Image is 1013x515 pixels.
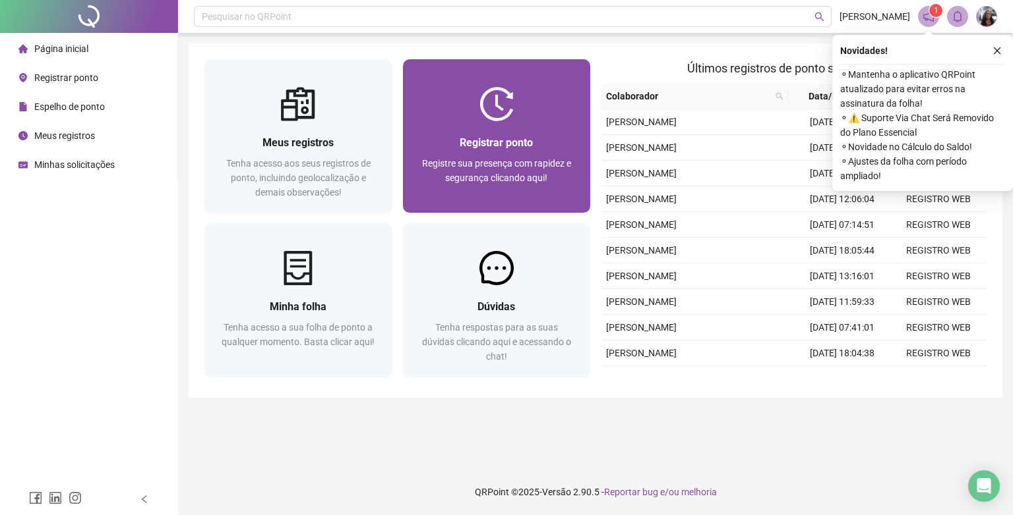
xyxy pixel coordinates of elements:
[18,160,28,169] span: schedule
[606,168,677,178] span: [PERSON_NAME]
[262,136,334,149] span: Meus registros
[34,72,98,83] span: Registrar ponto
[422,322,571,362] span: Tenha respostas para as suas dúvidas clicando aqui e acessando o chat!
[34,130,95,141] span: Meus registros
[542,487,571,497] span: Versão
[606,245,677,256] span: [PERSON_NAME]
[794,89,867,103] span: Data/Hora
[773,86,786,106] span: search
[687,61,900,75] span: Últimos registros de ponto sincronizados
[890,263,987,289] td: REGISTRO WEB
[776,92,783,100] span: search
[840,154,1005,183] span: ⚬ Ajustes da folha com período ampliado!
[178,469,1013,515] footer: QRPoint © 2025 - 2.90.5 -
[890,212,987,238] td: REGISTRO WEB
[606,89,770,103] span: Colaborador
[794,135,890,161] td: [DATE] 19:17:15
[840,67,1005,111] span: ⚬ Mantenha o aplicativo QRPoint atualizado para evitar erros na assinatura da folha!
[18,73,28,82] span: environment
[34,43,88,54] span: Página inicial
[226,158,371,198] span: Tenha acesso aos seus registros de ponto, incluindo geolocalização e demais observações!
[794,238,890,263] td: [DATE] 18:05:44
[34,159,115,170] span: Minhas solicitações
[49,491,62,504] span: linkedin
[993,46,1002,55] span: close
[814,12,824,22] span: search
[34,101,105,112] span: Espelho de ponto
[794,366,890,392] td: [DATE] 12:27:57
[140,495,149,504] span: left
[403,59,591,213] a: Registrar pontoRegistre sua presença com rapidez e segurança clicando aqui!
[952,11,964,22] span: bell
[934,6,938,15] span: 1
[840,140,1005,154] span: ⚬ Novidade no Cálculo do Saldo!
[890,186,987,212] td: REGISTRO WEB
[794,289,890,315] td: [DATE] 11:59:33
[890,289,987,315] td: REGISTRO WEB
[18,102,28,111] span: file
[606,117,677,127] span: [PERSON_NAME]
[923,11,935,22] span: notification
[69,491,82,504] span: instagram
[18,131,28,140] span: clock-circle
[606,194,677,204] span: [PERSON_NAME]
[840,43,888,58] span: Novidades !
[890,315,987,340] td: REGISTRO WEB
[789,84,882,109] th: Data/Hora
[422,158,571,183] span: Registre sua presença com rapidez e segurança clicando aqui!
[794,212,890,238] td: [DATE] 07:14:51
[890,238,987,263] td: REGISTRO WEB
[794,263,890,289] td: [DATE] 13:16:01
[29,491,42,504] span: facebook
[794,340,890,366] td: [DATE] 18:04:38
[890,340,987,366] td: REGISTRO WEB
[606,142,677,153] span: [PERSON_NAME]
[204,223,392,377] a: Minha folhaTenha acesso a sua folha de ponto a qualquer momento. Basta clicar aqui!
[606,219,677,230] span: [PERSON_NAME]
[204,59,392,213] a: Meus registrosTenha acesso aos seus registros de ponto, incluindo geolocalização e demais observa...
[403,223,591,377] a: DúvidasTenha respostas para as suas dúvidas clicando aqui e acessando o chat!
[840,9,910,24] span: [PERSON_NAME]
[929,4,942,17] sup: 1
[606,296,677,307] span: [PERSON_NAME]
[604,487,717,497] span: Reportar bug e/ou melhoria
[606,271,677,281] span: [PERSON_NAME]
[977,7,997,26] img: 84055
[840,111,1005,140] span: ⚬ ⚠️ Suporte Via Chat Será Removido do Plano Essencial
[794,109,890,135] td: [DATE] 07:08:15
[606,348,677,358] span: [PERSON_NAME]
[477,300,515,313] span: Dúvidas
[794,161,890,186] td: [DATE] 13:08:15
[794,186,890,212] td: [DATE] 12:06:04
[794,315,890,340] td: [DATE] 07:41:01
[606,322,677,333] span: [PERSON_NAME]
[460,136,533,149] span: Registrar ponto
[18,44,28,53] span: home
[968,470,1000,502] div: Open Intercom Messenger
[222,322,375,347] span: Tenha acesso a sua folha de ponto a qualquer momento. Basta clicar aqui!
[270,300,326,313] span: Minha folha
[890,366,987,392] td: REGISTRO WEB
